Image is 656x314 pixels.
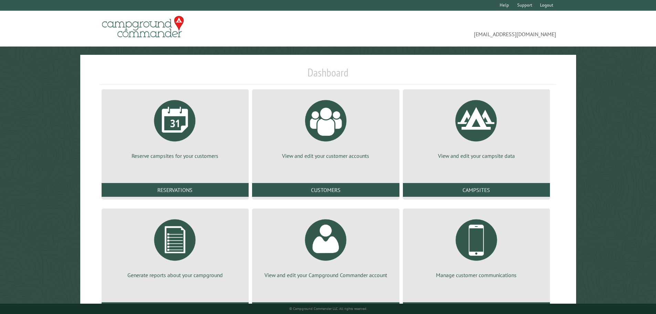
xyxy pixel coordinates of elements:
[328,19,556,38] span: [EMAIL_ADDRESS][DOMAIN_NAME]
[411,214,542,279] a: Manage customer communications
[252,183,399,197] a: Customers
[260,152,391,160] p: View and edit your customer accounts
[260,214,391,279] a: View and edit your Campground Commander account
[110,271,240,279] p: Generate reports about your campground
[411,95,542,160] a: View and edit your campsite data
[110,214,240,279] a: Generate reports about your campground
[110,152,240,160] p: Reserve campsites for your customers
[102,183,249,197] a: Reservations
[411,271,542,279] p: Manage customer communications
[403,183,550,197] a: Campsites
[411,152,542,160] p: View and edit your campsite data
[100,66,556,85] h1: Dashboard
[100,13,186,40] img: Campground Commander
[260,271,391,279] p: View and edit your Campground Commander account
[260,95,391,160] a: View and edit your customer accounts
[110,95,240,160] a: Reserve campsites for your customers
[289,306,367,311] small: © Campground Commander LLC. All rights reserved.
